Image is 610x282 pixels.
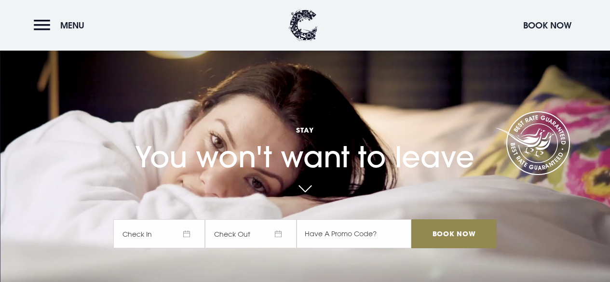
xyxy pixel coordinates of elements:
h1: You won't want to leave [113,107,496,174]
span: Check In [113,219,205,248]
input: Book Now [411,219,496,248]
span: Check Out [205,219,297,248]
span: Stay [113,125,496,134]
input: Have A Promo Code? [297,219,411,248]
span: Menu [60,20,84,31]
img: Clandeboye Lodge [289,10,318,41]
button: Menu [34,15,89,36]
button: Book Now [518,15,576,36]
